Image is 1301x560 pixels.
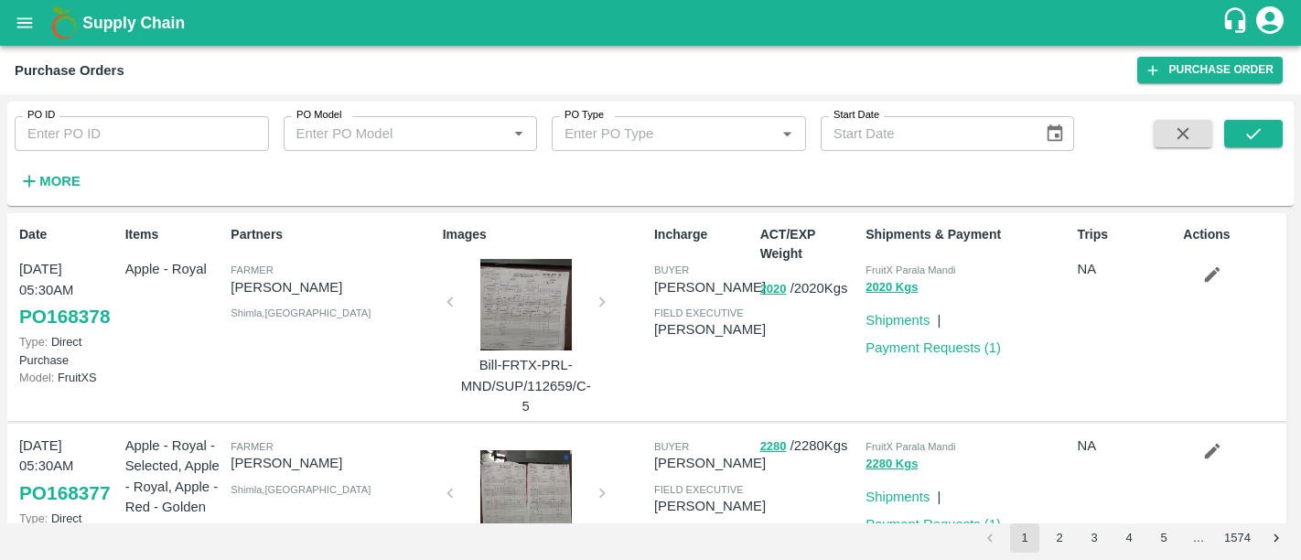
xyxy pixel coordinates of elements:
[507,122,531,145] button: Open
[19,512,48,525] span: Type:
[654,441,689,452] span: buyer
[1184,530,1213,547] div: …
[1149,523,1178,553] button: Go to page 5
[19,259,118,300] p: [DATE] 05:30AM
[1010,523,1039,553] button: page 1
[19,436,118,477] p: [DATE] 05:30AM
[46,5,82,41] img: logo
[1038,116,1072,151] button: Choose date
[19,300,110,333] a: PO168378
[866,277,918,298] button: 2020 Kgs
[231,441,273,452] span: Farmer
[866,264,955,275] span: FruitX Parala Mandi
[1262,523,1291,553] button: Go to next page
[1080,523,1109,553] button: Go to page 3
[231,453,435,473] p: [PERSON_NAME]
[1078,225,1177,244] p: Trips
[821,116,1030,151] input: Start Date
[654,264,689,275] span: buyer
[19,333,118,368] p: Direct Purchase
[15,116,269,151] input: Enter PO ID
[39,174,81,188] strong: More
[1078,436,1177,456] p: NA
[760,278,859,299] p: / 2020 Kgs
[19,371,54,384] span: Model:
[1183,225,1282,244] p: Actions
[760,436,859,457] p: / 2280 Kgs
[654,484,744,495] span: field executive
[231,307,371,318] span: Shimla , [GEOGRAPHIC_DATA]
[654,277,766,297] p: [PERSON_NAME]
[1114,523,1144,553] button: Go to page 4
[557,122,770,145] input: Enter PO Type
[775,122,799,145] button: Open
[19,335,48,349] span: Type:
[866,454,918,475] button: 2280 Kgs
[231,484,371,495] span: Shimla , [GEOGRAPHIC_DATA]
[457,355,595,416] p: Bill-FRTX-PRL-MND/SUP/112659/C-5
[19,510,118,544] p: Direct Purchase
[654,496,766,516] p: [PERSON_NAME]
[1219,523,1256,553] button: Go to page 1574
[930,479,941,507] div: |
[654,225,753,244] p: Incharge
[866,313,930,328] a: Shipments
[27,108,55,123] label: PO ID
[833,108,879,123] label: Start Date
[19,477,110,510] a: PO168377
[125,436,224,517] p: Apple - Royal - Selected, Apple - Royal, Apple - Red - Golden
[443,225,647,244] p: Images
[866,441,955,452] span: FruitX Parala Mandi
[296,108,342,123] label: PO Model
[866,490,930,504] a: Shipments
[4,2,46,44] button: open drawer
[1253,4,1286,42] div: account of current user
[15,59,124,82] div: Purchase Orders
[19,225,118,244] p: Date
[760,279,787,300] button: 2020
[866,225,1070,244] p: Shipments & Payment
[866,517,1001,532] a: Payment Requests (1)
[654,307,744,318] span: field executive
[1137,57,1283,83] a: Purchase Order
[930,303,941,330] div: |
[564,108,604,123] label: PO Type
[973,523,1294,553] nav: pagination navigation
[125,225,224,244] p: Items
[82,10,1221,36] a: Supply Chain
[760,225,859,264] p: ACT/EXP Weight
[654,319,766,339] p: [PERSON_NAME]
[15,166,85,197] button: More
[654,453,766,473] p: [PERSON_NAME]
[760,436,787,458] button: 2280
[82,14,185,32] b: Supply Chain
[231,225,435,244] p: Partners
[1221,6,1253,39] div: customer-support
[289,122,502,145] input: Enter PO Model
[231,264,273,275] span: Farmer
[1045,523,1074,553] button: Go to page 2
[1078,259,1177,279] p: NA
[19,369,118,386] p: FruitXS
[231,277,435,297] p: [PERSON_NAME]
[125,259,224,279] p: Apple - Royal
[866,340,1001,355] a: Payment Requests (1)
